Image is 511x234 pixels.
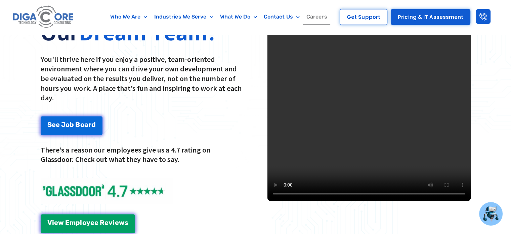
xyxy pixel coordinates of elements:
[75,121,80,128] span: B
[109,219,113,226] span: v
[65,219,70,226] span: E
[260,9,303,25] a: Contact Us
[54,219,58,226] span: e
[56,121,60,128] span: e
[47,121,52,128] span: S
[41,214,135,233] a: View Employee Reviews
[119,219,125,226] span: w
[52,121,56,128] span: e
[151,9,217,25] a: Industries We Serve
[80,121,84,128] span: o
[113,219,115,226] span: i
[82,219,86,226] span: o
[61,121,66,128] span: J
[41,145,244,164] p: There’s a reason our employees give us a 4.7 rating on Glassdoor. Check out what they have to say.
[398,14,463,20] span: Pricing & IT Assessment
[41,55,244,103] p: You'll thrive here if you enjoy a positive, team-oriented environment where you can drive your ow...
[347,14,380,20] span: Get Support
[94,219,98,226] span: e
[52,219,54,226] span: i
[115,219,119,226] span: e
[391,9,470,25] a: Pricing & IT Assessment
[66,121,70,128] span: o
[70,219,76,226] span: m
[11,3,76,31] img: Digacore logo 1
[41,178,173,204] img: Glassdoor Reviews
[88,121,91,128] span: r
[58,219,64,226] span: w
[76,219,80,226] span: p
[86,219,90,226] span: y
[217,9,260,25] a: What We Do
[47,219,52,226] span: V
[303,9,331,25] a: Careers
[340,9,387,25] a: Get Support
[91,121,96,128] span: d
[107,9,151,25] a: Who We Are
[70,121,74,128] span: b
[125,219,128,226] span: s
[100,219,104,226] span: R
[90,219,94,226] span: e
[80,219,82,226] span: l
[41,116,102,135] a: See Job Board
[84,121,88,128] span: a
[102,9,335,25] nav: Menu
[104,219,109,226] span: e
